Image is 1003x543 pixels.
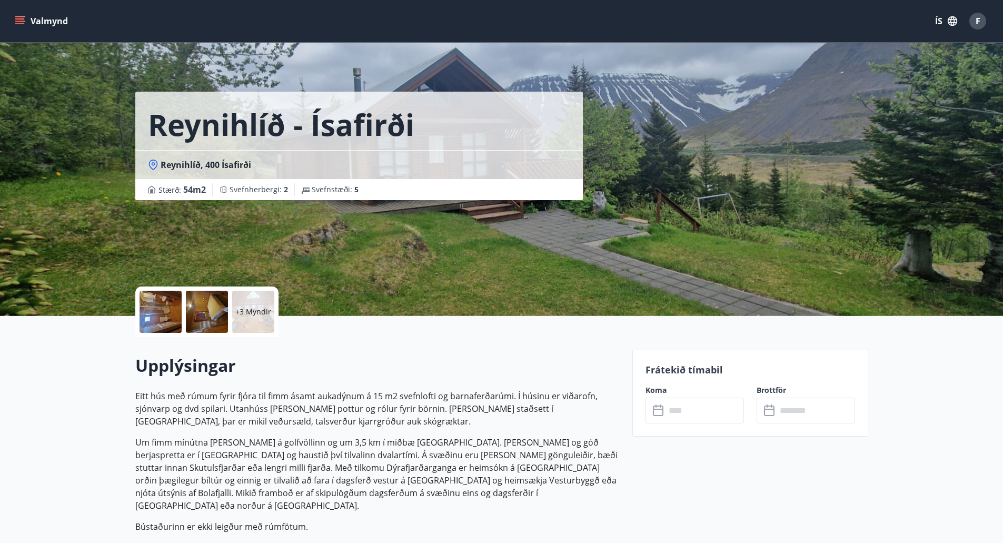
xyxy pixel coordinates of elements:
[230,184,288,195] span: Svefnherbergi :
[757,385,855,396] label: Brottför
[135,436,620,512] p: Um fimm mínútna [PERSON_NAME] á golfvöllinn og um 3,5 km í miðbæ [GEOGRAPHIC_DATA]. [PERSON_NAME]...
[354,184,359,194] span: 5
[135,520,620,533] p: Bústaðurinn er ekki leigður með rúmfötum.
[13,12,72,31] button: menu
[646,385,744,396] label: Koma
[183,184,206,195] span: 54 m2
[235,307,271,317] p: +3 Myndir
[312,184,359,195] span: Svefnstæði :
[284,184,288,194] span: 2
[158,183,206,196] span: Stærð :
[976,15,980,27] span: F
[148,104,414,144] h1: Reynihlíð - Ísafirði
[929,12,963,31] button: ÍS
[135,390,620,428] p: Eitt hús með rúmum fyrir fjóra til fimm ásamt aukadýnum á 15 m2 svefnlofti og barnaferðarúmi. Í h...
[646,363,855,377] p: Frátekið tímabil
[965,8,990,34] button: F
[135,354,620,377] h2: Upplýsingar
[161,159,251,171] span: Reynihlíð, 400 Ísafirði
